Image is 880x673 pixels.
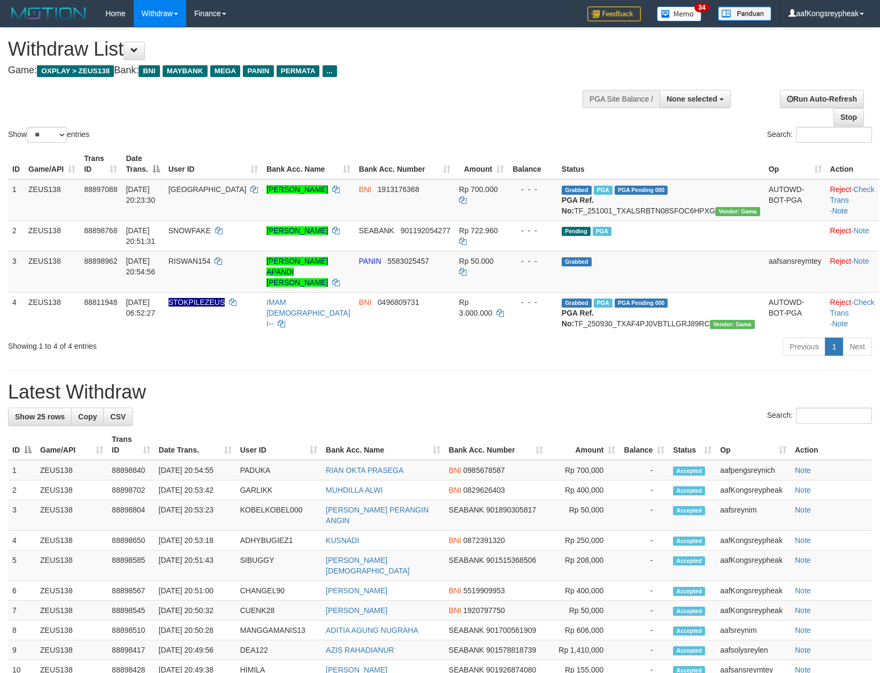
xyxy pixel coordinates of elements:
img: MOTION_logo.png [8,5,89,21]
a: Note [795,556,811,564]
a: [PERSON_NAME] [266,185,328,194]
td: - [619,621,669,640]
span: Accepted [673,537,705,546]
span: Accepted [673,486,705,495]
a: Run Auto-Refresh [780,90,864,108]
td: 6 [8,581,36,601]
span: Grabbed [562,257,592,266]
span: Copy 901700561909 to clipboard [486,626,536,634]
th: Game/API: activate to sort column ascending [24,149,80,179]
th: Status: activate to sort column ascending [669,430,716,460]
td: - [619,581,669,601]
td: [DATE] 20:51:00 [155,581,236,601]
td: · [826,220,879,251]
td: aafpengsreynich [716,460,791,480]
span: Accepted [673,466,705,476]
span: BNI [359,185,371,194]
td: Rp 208,000 [547,550,620,581]
td: 1 [8,179,24,221]
span: Pending [562,227,591,236]
label: Search: [767,408,872,424]
td: · · [826,179,879,221]
span: Marked by aafsreyleap [594,299,613,308]
th: Bank Acc. Name: activate to sort column ascending [262,149,355,179]
th: Date Trans.: activate to sort column descending [121,149,164,179]
span: SEABANK [449,646,484,654]
span: PANIN [359,257,381,265]
h1: Latest Withdraw [8,381,872,403]
span: PGA Pending [615,299,668,308]
td: - [619,500,669,531]
td: Rp 50,000 [547,601,620,621]
a: Note [795,646,811,654]
img: Button%20Memo.svg [657,6,702,21]
td: ZEUS138 [36,480,108,500]
a: IMAM [DEMOGRAPHIC_DATA] I-- [266,298,350,328]
span: SEABANK [449,506,484,514]
a: Check Trans [830,185,875,204]
td: [DATE] 20:50:32 [155,601,236,621]
td: ADHYBUGIEZ1 [236,531,322,550]
td: ZEUS138 [36,601,108,621]
td: AUTOWD-BOT-PGA [764,292,826,333]
th: User ID: activate to sort column ascending [164,149,263,179]
a: [PERSON_NAME] [326,586,387,595]
span: Copy 5519909953 to clipboard [463,586,505,595]
a: Previous [783,338,825,356]
a: [PERSON_NAME][DEMOGRAPHIC_DATA] [326,556,410,575]
td: - [619,550,669,581]
span: Copy 0829626403 to clipboard [463,486,505,494]
span: SEABANK [449,556,484,564]
span: Copy 0872391320 to clipboard [463,536,505,545]
th: Trans ID: activate to sort column ascending [108,430,155,460]
span: Vendor URL: https://trx31.1velocity.biz [715,207,760,216]
th: ID: activate to sort column descending [8,430,36,460]
td: AUTOWD-BOT-PGA [764,179,826,221]
span: Copy 1920797750 to clipboard [463,606,505,615]
td: Rp 400,000 [547,480,620,500]
td: aafsreynim [716,621,791,640]
td: 7 [8,601,36,621]
td: - [619,531,669,550]
a: Note [832,319,848,328]
img: panduan.png [718,6,771,21]
a: RIAN OKTA PRASEGA [326,466,403,475]
span: Rp 50.000 [459,257,494,265]
span: BNI [449,486,461,494]
th: Bank Acc. Number: activate to sort column ascending [445,430,547,460]
td: [DATE] 20:51:43 [155,550,236,581]
td: TF_251001_TXALSRBTN08SFOC6HPXG [557,179,764,221]
input: Search: [796,127,872,143]
a: [PERSON_NAME] PERANGIN ANGIN [326,506,428,525]
th: Bank Acc. Number: activate to sort column ascending [355,149,455,179]
span: None selected [667,95,717,103]
a: Note [853,257,869,265]
button: None selected [660,90,731,108]
td: aafsolysreylen [716,640,791,660]
td: 8 [8,621,36,640]
span: Marked by aafanarl [593,227,611,236]
td: SIBUGGY [236,550,322,581]
th: ID [8,149,24,179]
td: 9 [8,640,36,660]
td: Rp 400,000 [547,581,620,601]
th: Bank Acc. Name: activate to sort column ascending [322,430,445,460]
span: Copy [78,412,97,421]
input: Search: [796,408,872,424]
td: aafKongsreypheak [716,550,791,581]
td: [DATE] 20:49:56 [155,640,236,660]
td: Rp 606,000 [547,621,620,640]
a: Note [795,506,811,514]
td: [DATE] 20:53:23 [155,500,236,531]
td: 4 [8,292,24,333]
td: ZEUS138 [36,531,108,550]
td: ZEUS138 [36,621,108,640]
span: 34 [694,3,709,12]
span: PERMATA [277,65,320,77]
th: Amount: activate to sort column ascending [547,430,620,460]
th: Action [826,149,879,179]
a: Note [795,466,811,475]
span: Grabbed [562,299,592,308]
th: Balance [508,149,557,179]
a: Note [832,207,848,215]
